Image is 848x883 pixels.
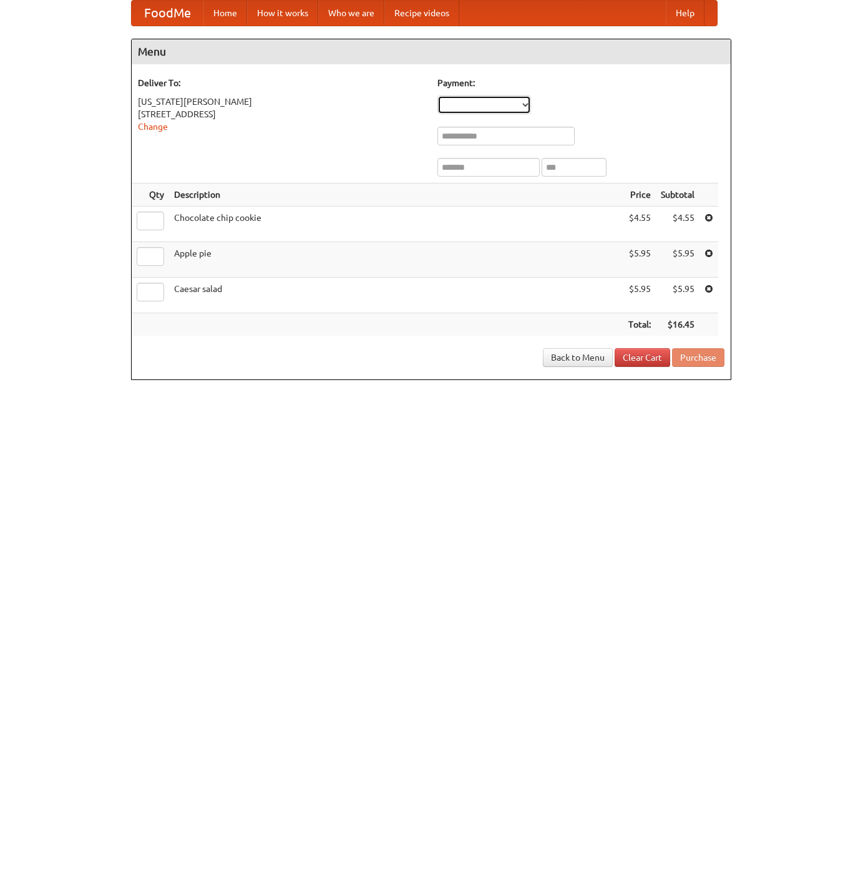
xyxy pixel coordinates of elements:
button: Purchase [672,348,724,367]
td: $4.55 [656,207,699,242]
th: Qty [132,183,169,207]
a: Home [203,1,247,26]
td: Caesar salad [169,278,623,313]
td: $5.95 [623,278,656,313]
td: $4.55 [623,207,656,242]
h5: Payment: [437,77,724,89]
td: $5.95 [623,242,656,278]
th: Description [169,183,623,207]
h5: Deliver To: [138,77,425,89]
div: [STREET_ADDRESS] [138,108,425,120]
td: $5.95 [656,278,699,313]
div: [US_STATE][PERSON_NAME] [138,95,425,108]
th: Total: [623,313,656,336]
th: $16.45 [656,313,699,336]
a: Who we are [318,1,384,26]
a: Clear Cart [615,348,670,367]
a: Recipe videos [384,1,459,26]
td: $5.95 [656,242,699,278]
h4: Menu [132,39,731,64]
th: Subtotal [656,183,699,207]
a: FoodMe [132,1,203,26]
a: Help [666,1,704,26]
a: Back to Menu [543,348,613,367]
td: Apple pie [169,242,623,278]
a: How it works [247,1,318,26]
a: Change [138,122,168,132]
th: Price [623,183,656,207]
td: Chocolate chip cookie [169,207,623,242]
